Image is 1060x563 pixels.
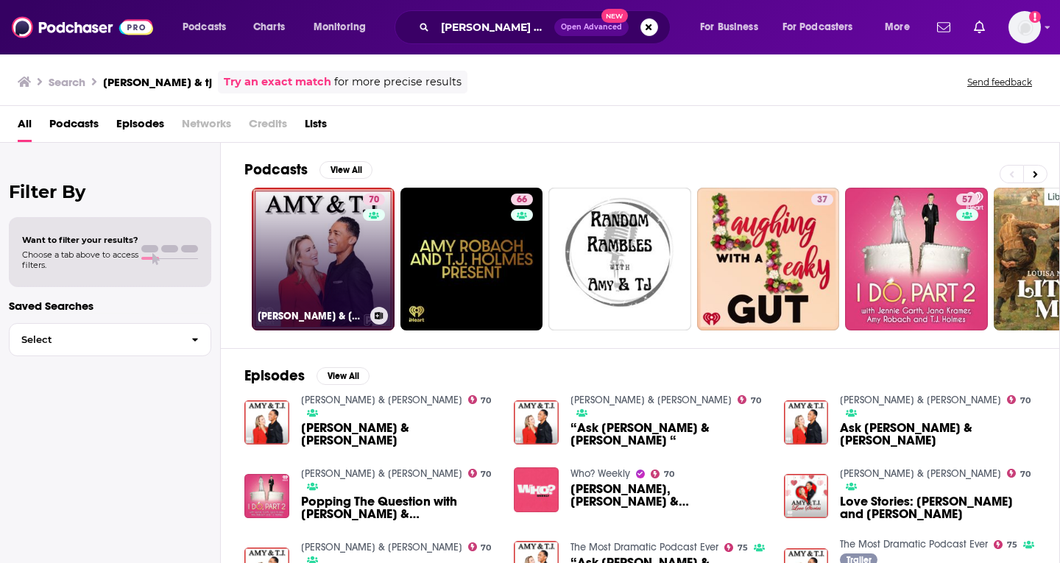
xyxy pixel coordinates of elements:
span: for more precise results [334,74,462,91]
a: Ask Amy & T.J. [784,400,829,445]
button: open menu [690,15,777,39]
a: Amy & T.J. [301,394,462,406]
a: EpisodesView All [244,367,370,385]
a: Amy & T.J. [570,394,732,406]
h3: Search [49,75,85,89]
a: Amy & T.J. [840,467,1001,480]
span: More [885,17,910,38]
a: 66 [511,194,533,205]
span: 66 [517,193,527,208]
span: [PERSON_NAME], [PERSON_NAME] & [PERSON_NAME]? [570,483,766,508]
button: Send feedback [963,76,1036,88]
span: 70 [481,397,491,404]
span: Charts [253,17,285,38]
span: Want to filter your results? [22,235,138,245]
button: View All [317,367,370,385]
span: For Business [700,17,758,38]
h2: Filter By [9,181,211,202]
span: Popping The Question with [PERSON_NAME] & [PERSON_NAME] [301,495,497,520]
span: Logged in as mstotter [1008,11,1041,43]
a: 57 [956,194,978,205]
h2: Podcasts [244,160,308,179]
a: 70 [738,395,761,404]
a: Amy & T.J. [301,467,462,480]
a: Episodes [116,112,164,142]
span: Networks [182,112,231,142]
span: 70 [481,545,491,551]
input: Search podcasts, credits, & more... [435,15,554,39]
a: Try an exact match [224,74,331,91]
button: Open AdvancedNew [554,18,629,36]
button: open menu [773,15,875,39]
img: User Profile [1008,11,1041,43]
h3: [PERSON_NAME] & [PERSON_NAME] [258,310,364,322]
span: New [601,9,628,23]
span: Ask [PERSON_NAME] & [PERSON_NAME] [840,422,1036,447]
a: 37 [697,188,840,330]
span: 37 [817,193,827,208]
p: Saved Searches [9,299,211,313]
a: 37 [811,194,833,205]
span: 70 [1020,471,1031,478]
a: Amy Robach, TJ Holmes & Rabia Chaudry? [570,483,766,508]
a: Amy & T.J. [301,541,462,553]
span: 70 [1020,397,1031,404]
span: Choose a tab above to access filters. [22,249,138,270]
a: Lists [305,112,327,142]
a: 70 [468,469,492,478]
a: 70[PERSON_NAME] & [PERSON_NAME] [252,188,395,330]
button: open menu [303,15,385,39]
a: The Most Dramatic Podcast Ever [570,541,718,553]
span: 70 [481,471,491,478]
img: Love Stories: Amy and T.J. [784,474,829,519]
a: Amy & T.J. [301,422,497,447]
span: “Ask [PERSON_NAME] & [PERSON_NAME] “ [570,422,766,447]
span: Open Advanced [561,24,622,31]
a: 57 [845,188,988,330]
a: 70 [1007,469,1031,478]
img: “Ask Amy & T.J. “ [514,400,559,445]
a: 70 [651,470,674,478]
span: 57 [962,193,972,208]
span: 70 [664,471,674,478]
span: 75 [738,545,748,551]
button: View All [319,161,372,179]
h2: Episodes [244,367,305,385]
a: Popping The Question with Amy & T.J. [301,495,497,520]
span: Credits [249,112,287,142]
img: Podchaser - Follow, Share and Rate Podcasts [12,13,153,41]
a: 75 [994,540,1017,549]
img: Amy & T.J. [244,400,289,445]
span: Podcasts [183,17,226,38]
span: 70 [751,397,761,404]
div: Search podcasts, credits, & more... [409,10,685,44]
button: open menu [875,15,928,39]
span: Love Stories: [PERSON_NAME] and [PERSON_NAME] [840,495,1036,520]
a: Who? Weekly [570,467,630,480]
a: Love Stories: Amy and T.J. [840,495,1036,520]
a: 70 [363,194,385,205]
span: Select [10,335,180,344]
img: Popping The Question with Amy & T.J. [244,474,289,519]
a: Ask Amy & T.J. [840,422,1036,447]
a: Charts [244,15,294,39]
a: Show notifications dropdown [968,15,991,40]
button: Select [9,323,211,356]
button: Show profile menu [1008,11,1041,43]
a: 75 [724,543,748,552]
a: 70 [468,395,492,404]
a: 70 [468,542,492,551]
a: PodcastsView All [244,160,372,179]
a: 66 [400,188,543,330]
a: Podcasts [49,112,99,142]
img: Amy Robach, TJ Holmes & Rabia Chaudry? [514,467,559,512]
a: “Ask Amy & T.J. “ [570,422,766,447]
